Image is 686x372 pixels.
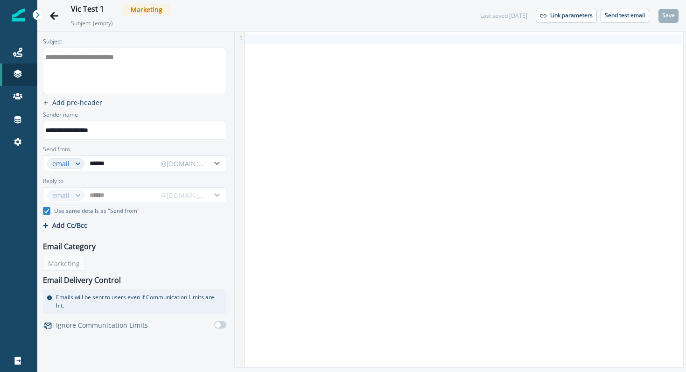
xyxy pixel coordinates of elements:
button: Link parameters [536,9,597,23]
p: Save [662,12,675,19]
p: Use same details as "Send from" [54,207,140,215]
div: Last saved [DATE] [480,12,527,20]
button: add preheader [39,98,106,107]
button: Save [658,9,679,23]
div: 1 [235,34,244,42]
div: @[DOMAIN_NAME] [161,159,205,168]
label: Reply to [43,177,63,185]
p: Emails will be sent to users even if Communication Limits are hit. [56,293,223,310]
div: Vic Test 1 [71,5,104,15]
button: Add Cc/Bcc [43,221,87,230]
span: Marketing [123,4,170,15]
p: Subject [43,37,62,48]
p: Add pre-header [52,98,102,107]
p: Email Category [43,241,96,252]
button: Send test email [601,9,649,23]
p: Ignore Communication Limits [56,320,148,330]
img: Inflection [12,8,25,21]
div: email [52,159,71,168]
label: Send from [43,145,70,154]
button: Go back [45,7,63,25]
p: Subject: (empty) [71,15,164,28]
p: Sender name [43,111,78,121]
p: Send test email [605,12,645,19]
p: Link parameters [550,12,593,19]
p: Email Delivery Control [43,274,121,286]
